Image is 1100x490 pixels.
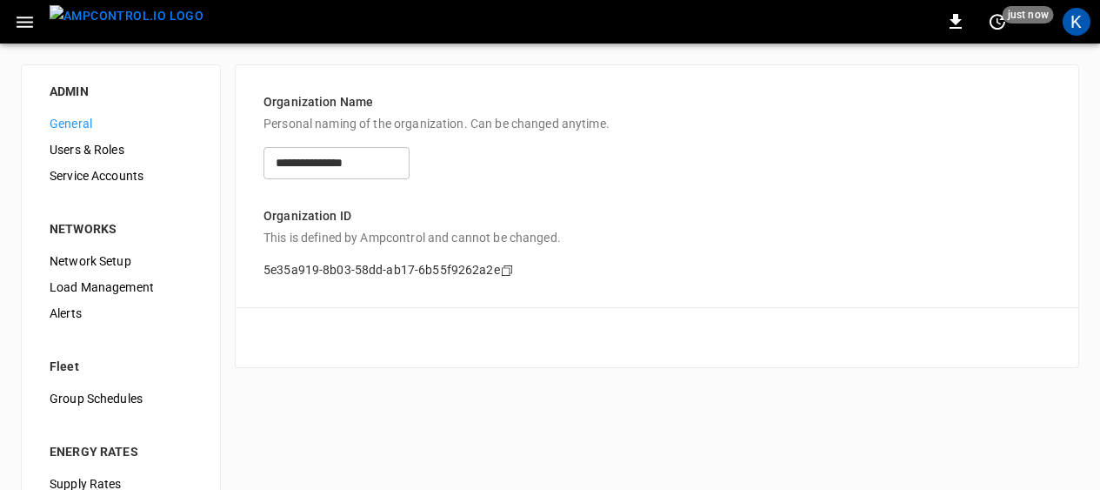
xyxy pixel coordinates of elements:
[263,115,1050,133] p: Personal naming of the organization. Can be changed anytime.
[36,300,206,326] div: Alerts
[50,390,192,408] span: Group Schedules
[36,248,206,274] div: Network Setup
[50,83,192,100] div: ADMIN
[263,93,1050,111] p: Organization Name
[36,137,206,163] div: Users & Roles
[499,261,517,280] div: copy
[50,252,192,271] span: Network Setup
[983,8,1011,36] button: set refresh interval
[50,220,192,238] div: NETWORKS
[263,229,1050,247] p: This is defined by Ampcontrol and cannot be changed.
[50,5,203,27] img: ampcontrol.io logo
[36,163,206,189] div: Service Accounts
[50,305,192,323] span: Alerts
[36,274,206,300] div: Load Management
[50,358,192,375] div: Fleet
[263,207,1050,225] p: Organization ID
[1063,8,1090,36] div: profile-icon
[263,261,500,279] p: 5e35a919-8b03-58dd-ab17-6b55f9262a2e
[50,443,192,460] div: ENERGY RATES
[36,386,206,412] div: Group Schedules
[50,167,192,185] span: Service Accounts
[50,115,192,133] span: General
[50,141,192,159] span: Users & Roles
[36,111,206,137] div: General
[1003,6,1054,23] span: just now
[50,279,192,297] span: Load Management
